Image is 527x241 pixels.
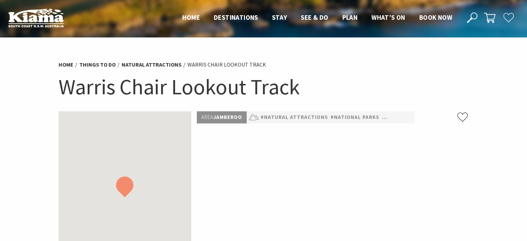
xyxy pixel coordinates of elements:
[182,13,200,21] span: Home
[187,60,266,69] li: Warris Chair Lookout Track
[382,113,426,122] a: #Nature Walks
[197,111,247,123] p: Jamberoo
[419,13,452,21] span: Book now
[59,73,469,101] h1: Warris Chair Lookout Track
[175,12,459,24] nav: Main Menu
[272,13,287,21] span: Stay
[8,8,64,27] img: Kiama Logo
[331,113,379,122] a: #National Parks
[214,13,258,21] span: Destinations
[301,13,328,21] span: See & Do
[371,13,405,21] span: What’s On
[79,61,116,68] a: Things To Do
[59,61,73,68] a: Home
[261,113,328,122] a: #Natural Attractions
[122,61,182,68] a: Natural Attractions
[342,13,358,21] span: Plan
[201,114,213,120] span: Area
